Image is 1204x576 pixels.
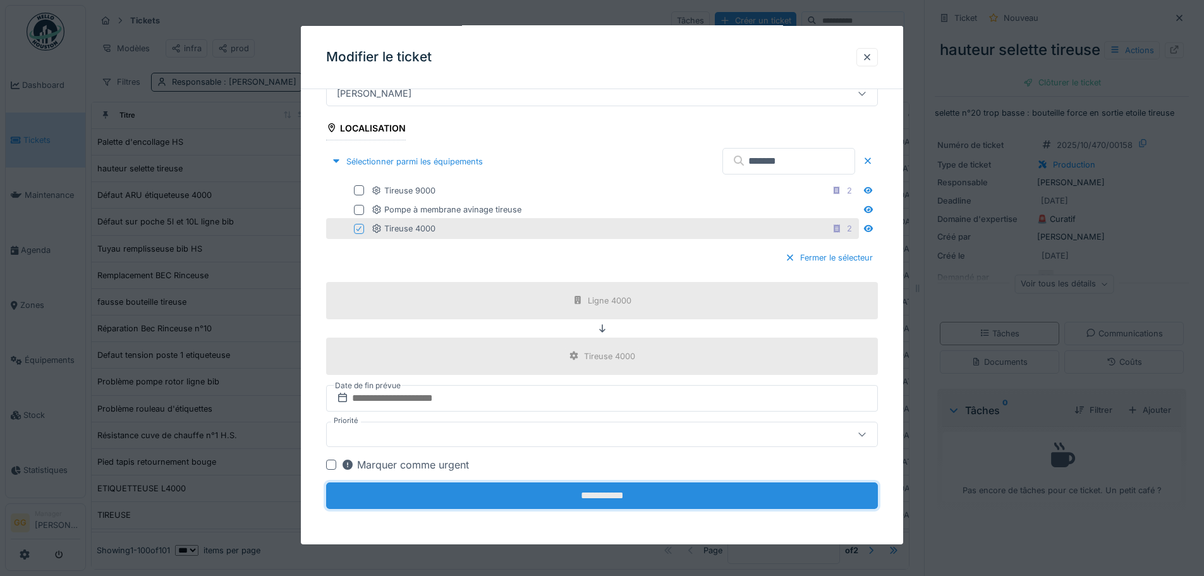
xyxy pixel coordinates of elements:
[326,119,406,140] div: Localisation
[780,249,878,266] div: Fermer le sélecteur
[331,415,361,426] label: Priorité
[372,185,435,197] div: Tireuse 9000
[326,49,432,65] h3: Modifier le ticket
[334,379,402,393] label: Date de fin prévue
[847,223,852,235] div: 2
[372,204,521,216] div: Pompe à membrane avinage tireuse
[332,87,417,101] div: [PERSON_NAME]
[588,295,631,307] div: Ligne 4000
[341,457,469,472] div: Marquer comme urgent
[847,185,852,197] div: 2
[326,153,488,170] div: Sélectionner parmi les équipements
[372,223,435,235] div: Tireuse 4000
[584,350,635,362] div: Tireuse 4000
